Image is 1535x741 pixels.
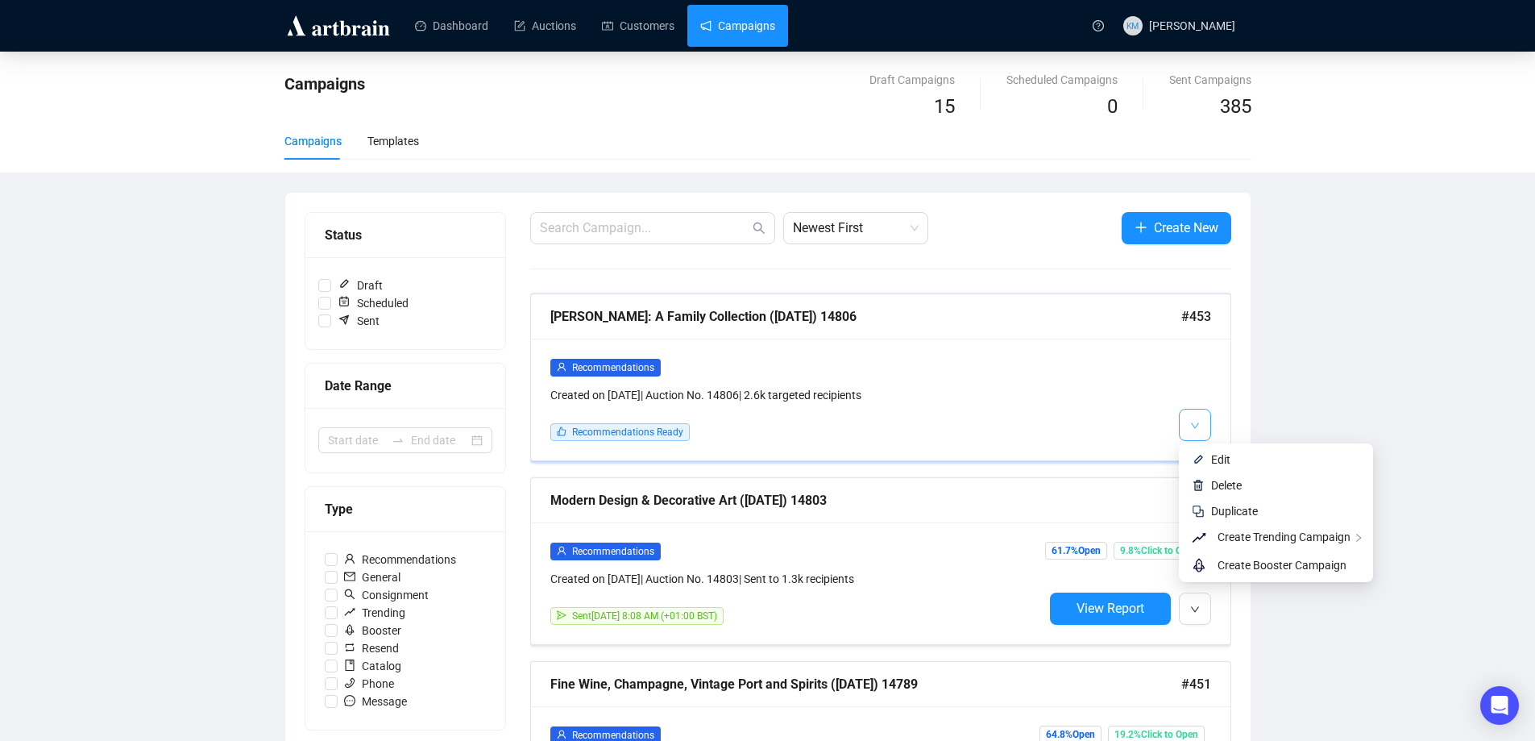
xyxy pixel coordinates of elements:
[557,427,566,436] span: like
[338,657,408,675] span: Catalog
[1122,212,1231,244] button: Create New
[602,5,674,47] a: Customers
[344,677,355,689] span: phone
[284,13,392,39] img: logo
[344,571,355,582] span: mail
[557,362,566,372] span: user
[1149,19,1235,32] span: [PERSON_NAME]
[572,427,683,438] span: Recommendations Ready
[284,74,365,94] span: Campaigns
[392,434,404,447] span: swap-right
[1154,218,1218,238] span: Create New
[344,606,355,618] span: rise
[344,624,355,635] span: rocket
[1480,686,1519,725] div: Open Intercom Messenger
[344,642,355,653] span: retweet
[1006,71,1118,89] div: Scheduled Campaigns
[1192,528,1211,547] span: rise
[550,490,1181,510] div: Modern Design & Decorative Art ([DATE]) 14803
[1190,605,1200,614] span: down
[338,604,412,622] span: Trending
[1169,71,1251,89] div: Sent Campaigns
[338,568,407,586] span: General
[344,695,355,706] span: message
[530,477,1231,645] a: Modern Design & Decorative Art ([DATE]) 14803#452userRecommendationsCreated on [DATE]| Auction No...
[1093,20,1104,31] span: question-circle
[869,71,955,89] div: Draft Campaigns
[325,376,486,396] div: Date Range
[1354,533,1363,543] span: right
[934,95,955,118] span: 15
[557,730,566,739] span: user
[1192,479,1205,492] img: svg+xml;base64,PHN2ZyB4bWxucz0iaHR0cDovL3d3dy53My5vcmcvMjAwMC9zdmciIHhtbG5zOnhsaW5rPSJodHRwOi8vd3...
[540,219,749,238] input: Search Campaign...
[550,570,1043,588] div: Created on [DATE] | Auction No. 14803 | Sent to 1.3k recipients
[1211,479,1242,492] span: Delete
[325,499,486,519] div: Type
[572,546,654,557] span: Recommendations
[338,693,413,710] span: Message
[793,213,919,244] span: Newest First
[1192,505,1205,518] img: svg+xml;base64,PHN2ZyB4bWxucz0iaHR0cDovL3d3dy53My5vcmcvMjAwMC9zdmciIHdpZHRoPSIyNCIgaGVpZ2h0PSIyNC...
[411,431,468,449] input: End date
[325,225,486,245] div: Status
[328,431,385,449] input: Start date
[1211,453,1230,466] span: Edit
[1211,505,1258,518] span: Duplicate
[338,622,408,639] span: Booster
[1192,556,1211,575] span: rocket
[344,553,355,564] span: user
[1126,19,1139,32] span: KM
[557,610,566,620] span: send
[1220,95,1251,118] span: 385
[1114,542,1205,560] span: 9.8% Click to Open
[338,675,400,693] span: Phone
[284,132,342,150] div: Campaigns
[338,639,405,657] span: Resend
[753,222,765,235] span: search
[1181,306,1211,327] span: #453
[572,610,717,622] span: Sent [DATE] 8:08 AM (+01:00 BST)
[1192,453,1205,466] img: svg+xml;base64,PHN2ZyB4bWxucz0iaHR0cDovL3d3dy53My5vcmcvMjAwMC9zdmciIHhtbG5zOnhsaW5rPSJodHRwOi8vd3...
[344,660,355,671] span: book
[392,434,404,447] span: to
[331,277,389,294] span: Draft
[331,294,415,312] span: Scheduled
[572,362,654,373] span: Recommendations
[550,306,1181,327] div: [PERSON_NAME]: A Family Collection ([DATE]) 14806
[1135,221,1147,234] span: plus
[1218,531,1350,543] span: Create Trending Campaign
[338,586,435,604] span: Consignment
[1218,559,1346,572] span: Create Booster Campaign
[338,551,463,568] span: Recommendations
[514,5,576,47] a: Auctions
[344,589,355,600] span: search
[1190,421,1200,431] span: down
[1181,674,1211,694] span: #451
[550,386,1043,404] div: Created on [DATE] | Auction No. 14806 | 2.6k targeted recipients
[550,674,1181,694] div: Fine Wine, Champagne, Vintage Port and Spirits ([DATE]) 14789
[415,5,488,47] a: Dashboard
[700,5,775,47] a: Campaigns
[1045,542,1107,560] span: 61.7% Open
[530,293,1231,461] a: [PERSON_NAME]: A Family Collection ([DATE]) 14806#453userRecommendationsCreated on [DATE]| Auctio...
[557,546,566,556] span: user
[1107,95,1118,118] span: 0
[367,132,419,150] div: Templates
[1050,593,1171,625] button: View Report
[331,312,386,330] span: Sent
[572,730,654,741] span: Recommendations
[1077,601,1144,616] span: View Report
